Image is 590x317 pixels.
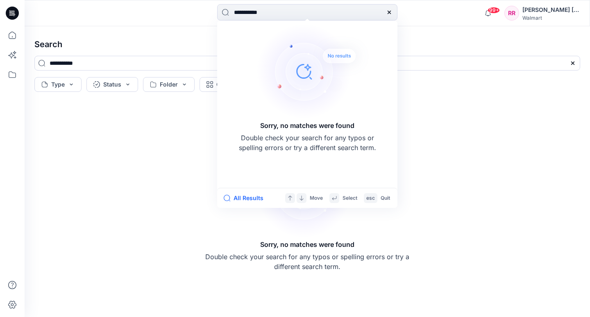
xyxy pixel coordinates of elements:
button: All Results [224,193,269,203]
button: Folder [143,77,195,92]
div: RR [504,6,519,21]
p: Select [343,194,357,203]
h5: Sorry, no matches were found [260,239,354,249]
p: esc [366,194,375,203]
h5: Sorry, no matches were found [260,121,354,130]
img: Sorry, no matches were found [256,22,371,121]
div: [PERSON_NAME] [PERSON_NAME] [522,5,580,15]
button: Status [86,77,138,92]
button: Collection [200,77,262,92]
span: 99+ [488,7,500,14]
h4: Search [28,33,587,56]
p: Quit [381,194,390,203]
p: Double check your search for any typos or spelling errors or try a different search term. [205,252,410,271]
button: Type [34,77,82,92]
p: Double check your search for any typos or spelling errors or try a different search term. [238,133,377,153]
div: Walmart [522,15,580,21]
p: Move [310,194,323,203]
